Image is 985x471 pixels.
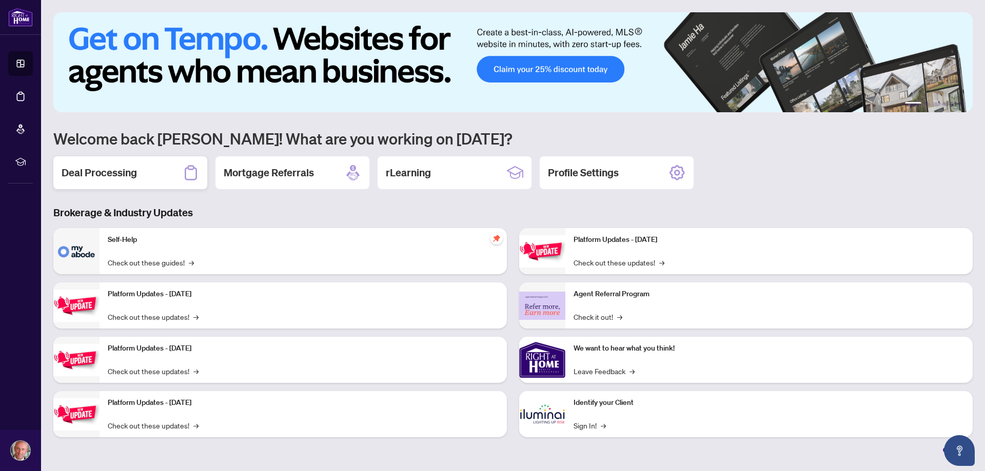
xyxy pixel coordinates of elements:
[574,365,635,377] a: Leave Feedback→
[944,435,975,466] button: Open asap
[193,311,199,322] span: →
[11,441,30,460] img: Profile Icon
[925,102,930,106] button: 2
[519,391,565,437] img: Identify your Client
[189,257,194,268] span: →
[574,397,964,408] p: Identify your Client
[574,257,664,268] a: Check out these updates!→
[53,228,100,274] img: Self-Help
[617,311,622,322] span: →
[108,234,499,245] p: Self-Help
[108,420,199,431] a: Check out these updates!→
[574,311,622,322] a: Check it out!→
[28,59,36,68] img: tab_domain_overview_orange.svg
[574,234,964,245] p: Platform Updates - [DATE]
[601,420,606,431] span: →
[519,292,565,320] img: Agent Referral Program
[193,420,199,431] span: →
[574,343,964,354] p: We want to hear what you think!
[548,166,619,180] h2: Profile Settings
[942,102,946,106] button: 4
[53,398,100,431] img: Platform Updates - July 8, 2025
[950,102,954,106] button: 5
[16,16,25,25] img: logo_orange.svg
[108,289,499,300] p: Platform Updates - [DATE]
[29,16,50,25] div: v 4.0.25
[905,102,921,106] button: 1
[108,257,194,268] a: Check out these guides!→
[27,27,170,35] div: Domain: [PERSON_NAME][DOMAIN_NAME]
[102,59,110,68] img: tab_keywords_by_traffic_grey.svg
[113,60,173,67] div: Keywords by Traffic
[659,257,664,268] span: →
[53,344,100,376] img: Platform Updates - July 21, 2025
[574,420,606,431] a: Sign In!→
[490,232,503,244] span: pushpin
[62,166,137,180] h2: Deal Processing
[53,290,100,322] img: Platform Updates - September 16, 2025
[519,337,565,383] img: We want to hear what you think!
[519,235,565,268] img: Platform Updates - June 23, 2025
[16,27,25,35] img: website_grey.svg
[224,166,314,180] h2: Mortgage Referrals
[574,289,964,300] p: Agent Referral Program
[934,102,938,106] button: 3
[8,8,33,27] img: logo
[108,343,499,354] p: Platform Updates - [DATE]
[53,206,973,220] h3: Brokerage & Industry Updates
[108,397,499,408] p: Platform Updates - [DATE]
[53,12,973,112] img: Slide 0
[53,129,973,148] h1: Welcome back [PERSON_NAME]! What are you working on [DATE]?
[193,365,199,377] span: →
[108,311,199,322] a: Check out these updates!→
[629,365,635,377] span: →
[39,60,92,67] div: Domain Overview
[958,102,962,106] button: 6
[386,166,431,180] h2: rLearning
[108,365,199,377] a: Check out these updates!→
